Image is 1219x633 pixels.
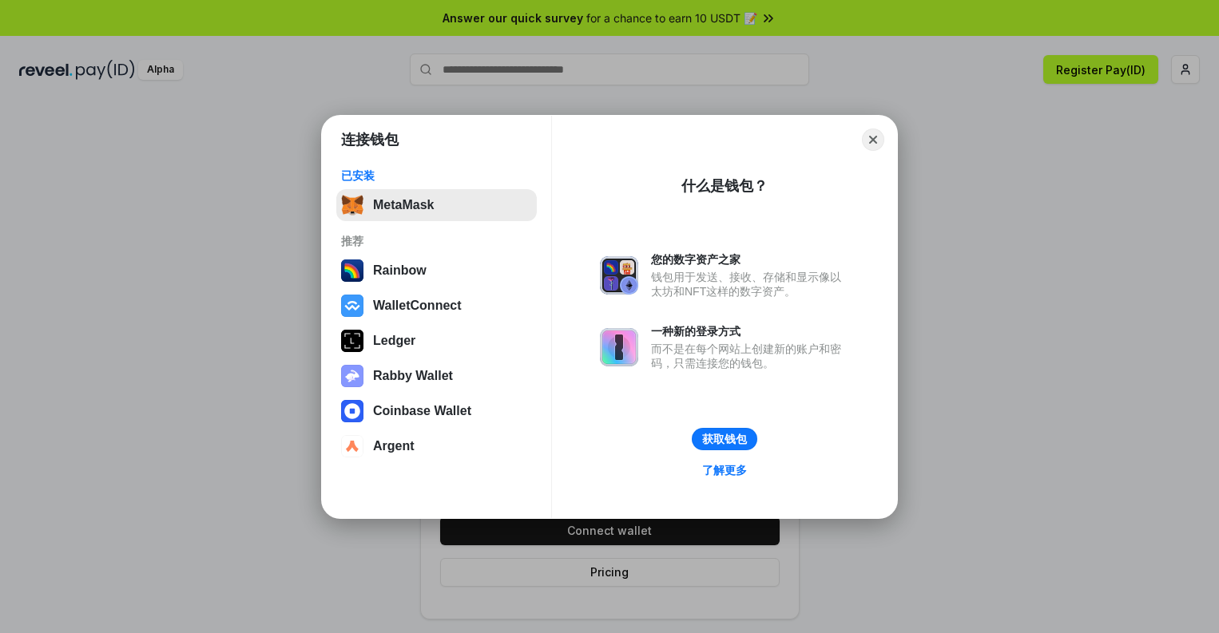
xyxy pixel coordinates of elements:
div: 您的数字资产之家 [651,252,849,267]
div: Rabby Wallet [373,369,453,383]
div: WalletConnect [373,299,462,313]
img: svg+xml,%3Csvg%20xmlns%3D%22http%3A%2F%2Fwww.w3.org%2F2000%2Fsvg%22%20fill%3D%22none%22%20viewBox... [600,328,638,366]
button: Rabby Wallet [336,360,537,392]
img: svg+xml,%3Csvg%20xmlns%3D%22http%3A%2F%2Fwww.w3.org%2F2000%2Fsvg%22%20width%3D%2228%22%20height%3... [341,330,363,352]
button: Coinbase Wallet [336,395,537,427]
div: 而不是在每个网站上创建新的账户和密码，只需连接您的钱包。 [651,342,849,370]
div: 什么是钱包？ [681,176,768,196]
div: 已安装 [341,168,532,183]
img: svg+xml,%3Csvg%20xmlns%3D%22http%3A%2F%2Fwww.w3.org%2F2000%2Fsvg%22%20fill%3D%22none%22%20viewBox... [341,365,363,387]
div: 获取钱包 [702,432,747,446]
button: MetaMask [336,189,537,221]
img: svg+xml,%3Csvg%20width%3D%2228%22%20height%3D%2228%22%20viewBox%3D%220%200%2028%2028%22%20fill%3D... [341,295,363,317]
div: 钱包用于发送、接收、存储和显示像以太坊和NFT这样的数字资产。 [651,270,849,299]
div: Ledger [373,334,415,348]
button: WalletConnect [336,290,537,322]
div: Rainbow [373,263,427,278]
div: 了解更多 [702,463,747,477]
img: svg+xml,%3Csvg%20width%3D%2228%22%20height%3D%2228%22%20viewBox%3D%220%200%2028%2028%22%20fill%3D... [341,400,363,422]
a: 了解更多 [693,460,756,481]
div: MetaMask [373,198,434,212]
div: Coinbase Wallet [373,404,471,418]
img: svg+xml,%3Csvg%20width%3D%2228%22%20height%3D%2228%22%20viewBox%3D%220%200%2028%2028%22%20fill%3D... [341,435,363,457]
button: Ledger [336,325,537,357]
img: svg+xml,%3Csvg%20xmlns%3D%22http%3A%2F%2Fwww.w3.org%2F2000%2Fsvg%22%20fill%3D%22none%22%20viewBox... [600,256,638,295]
button: Rainbow [336,255,537,287]
div: 一种新的登录方式 [651,324,849,338]
button: 获取钱包 [692,428,757,450]
div: Argent [373,439,415,453]
button: Close [862,129,884,151]
img: svg+xml,%3Csvg%20fill%3D%22none%22%20height%3D%2233%22%20viewBox%3D%220%200%2035%2033%22%20width%... [341,194,363,216]
h1: 连接钱包 [341,130,399,149]
img: svg+xml,%3Csvg%20width%3D%22120%22%20height%3D%22120%22%20viewBox%3D%220%200%20120%20120%22%20fil... [341,259,363,282]
button: Argent [336,430,537,462]
div: 推荐 [341,234,532,248]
